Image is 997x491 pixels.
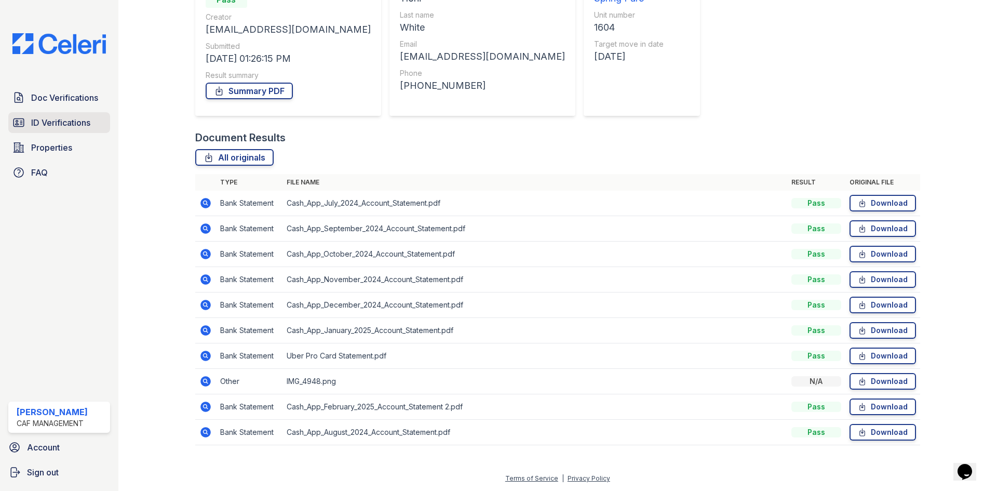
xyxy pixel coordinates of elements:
a: Download [850,348,916,364]
th: Result [787,174,845,191]
div: [DATE] [594,49,664,64]
a: Account [4,437,114,458]
a: FAQ [8,162,110,183]
td: Bank Statement [216,216,282,242]
div: White [400,20,565,35]
iframe: chat widget [953,449,987,481]
a: Download [850,373,916,390]
div: Pass [791,198,841,208]
div: [PHONE_NUMBER] [400,78,565,93]
div: [EMAIL_ADDRESS][DOMAIN_NAME] [400,49,565,64]
a: Download [850,220,916,237]
td: Cash_App_September_2024_Account_Statement.pdf [282,216,787,242]
div: [PERSON_NAME] [17,406,88,418]
a: Download [850,399,916,415]
td: IMG_4948.png [282,369,787,394]
a: Privacy Policy [568,474,610,482]
td: Bank Statement [216,242,282,267]
span: Doc Verifications [31,91,98,104]
span: Sign out [27,466,59,479]
div: Pass [791,325,841,336]
td: Bank Statement [216,343,282,369]
div: Pass [791,300,841,310]
td: Bank Statement [216,394,282,420]
a: Download [850,424,916,441]
td: Cash_App_October_2024_Account_Statement.pdf [282,242,787,267]
td: Other [216,369,282,394]
div: Pass [791,402,841,412]
a: Properties [8,137,110,158]
a: Doc Verifications [8,87,110,108]
div: CAF Management [17,418,88,429]
td: Cash_App_February_2025_Account_Statement 2.pdf [282,394,787,420]
div: Pass [791,249,841,259]
td: Uber Pro Card Statement.pdf [282,343,787,369]
div: Document Results [195,130,286,145]
td: Cash_App_August_2024_Account_Statement.pdf [282,420,787,445]
td: Bank Statement [216,267,282,293]
div: Email [400,39,565,49]
td: Cash_App_December_2024_Account_Statement.pdf [282,293,787,318]
div: Unit number [594,10,664,20]
span: Properties [31,141,72,154]
div: Pass [791,427,841,437]
div: Creator [206,12,371,22]
a: Download [850,322,916,339]
td: Cash_App_January_2025_Account_Statement.pdf [282,318,787,343]
a: Sign out [4,462,114,483]
div: 1604 [594,20,664,35]
td: Cash_App_July_2024_Account_Statement.pdf [282,191,787,216]
a: Download [850,195,916,211]
span: FAQ [31,166,48,179]
span: ID Verifications [31,116,90,129]
img: CE_Logo_Blue-a8612792a0a2168367f1c8372b55b34899dd931a85d93a1a3d3e32e68fde9ad4.png [4,33,114,54]
td: Bank Statement [216,420,282,445]
div: Phone [400,68,565,78]
div: Result summary [206,70,371,81]
div: Pass [791,351,841,361]
div: | [562,474,564,482]
div: [DATE] 01:26:15 PM [206,51,371,66]
span: Account [27,441,60,454]
div: Last name [400,10,565,20]
th: Original file [845,174,920,191]
th: Type [216,174,282,191]
div: N/A [791,376,841,387]
a: Download [850,246,916,262]
a: Download [850,297,916,313]
td: Bank Statement [216,293,282,318]
div: Target move in date [594,39,664,49]
a: Terms of Service [505,474,558,482]
td: Bank Statement [216,318,282,343]
a: ID Verifications [8,112,110,133]
a: Download [850,271,916,288]
th: File name [282,174,787,191]
div: [EMAIL_ADDRESS][DOMAIN_NAME] [206,22,371,37]
td: Bank Statement [216,191,282,216]
div: Pass [791,223,841,234]
a: All originals [195,149,274,166]
div: Pass [791,274,841,285]
td: Cash_App_November_2024_Account_Statement.pdf [282,267,787,293]
div: Submitted [206,41,371,51]
a: Summary PDF [206,83,293,99]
